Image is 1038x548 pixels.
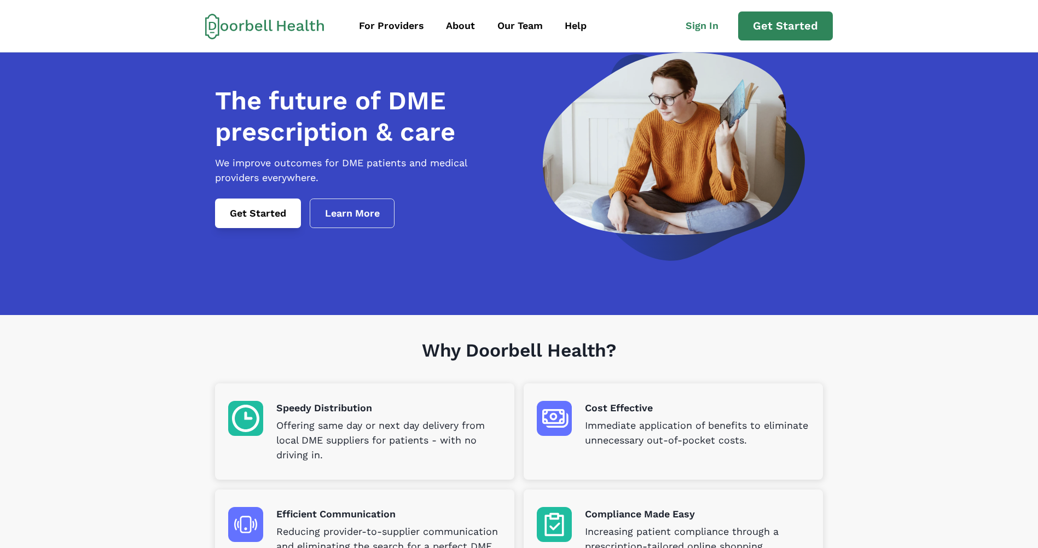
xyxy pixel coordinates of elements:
div: Help [565,19,587,33]
p: Immediate application of benefits to eliminate unnecessary out-of-pocket costs. [585,418,810,448]
a: Get Started [738,11,833,41]
div: About [446,19,475,33]
p: Efficient Communication [276,507,501,522]
div: For Providers [359,19,424,33]
p: Speedy Distribution [276,401,501,416]
img: Efficient Communication icon [228,507,263,542]
img: Cost Effective icon [537,401,572,436]
p: Offering same day or next day delivery from local DME suppliers for patients - with no driving in. [276,418,501,463]
a: Help [555,14,596,38]
img: a woman looking at a computer [543,53,805,261]
p: We improve outcomes for DME patients and medical providers everywhere. [215,156,513,185]
div: Our Team [497,19,543,33]
a: About [436,14,485,38]
a: For Providers [349,14,434,38]
p: Cost Effective [585,401,810,416]
img: Compliance Made Easy icon [537,507,572,542]
h1: The future of DME prescription & care [215,85,513,147]
a: Learn More [310,199,395,228]
a: Sign In [676,14,738,38]
h1: Why Doorbell Health? [215,340,823,384]
p: Compliance Made Easy [585,507,810,522]
img: Speedy Distribution icon [228,401,263,436]
a: Get Started [215,199,301,228]
a: Our Team [488,14,553,38]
